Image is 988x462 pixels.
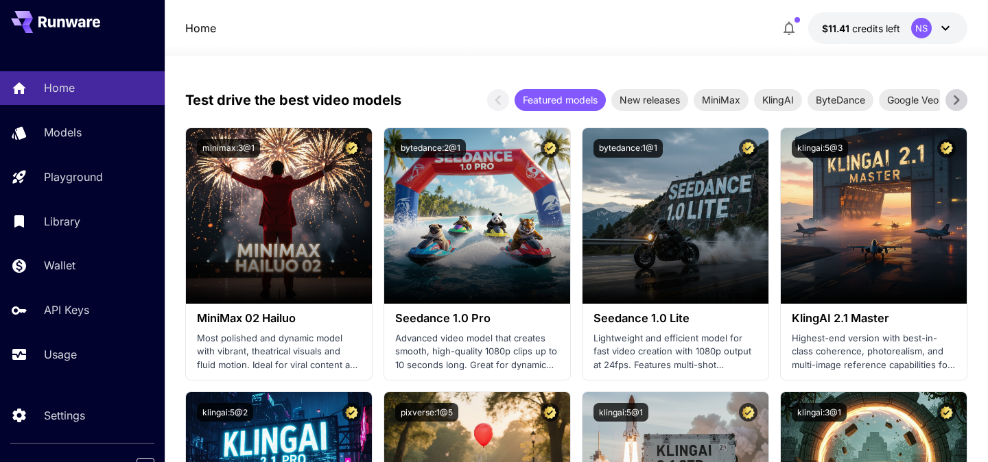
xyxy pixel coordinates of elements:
[44,346,77,363] p: Usage
[44,80,75,96] p: Home
[911,18,932,38] div: NS
[937,403,956,422] button: Certified Model – Vetted for best performance and includes a commercial license.
[792,312,956,325] h3: KlingAI 2.1 Master
[541,139,559,158] button: Certified Model – Vetted for best performance and includes a commercial license.
[342,139,361,158] button: Certified Model – Vetted for best performance and includes a commercial license.
[197,139,260,158] button: minimax:3@1
[822,21,900,36] div: $11.41161
[852,23,900,34] span: credits left
[197,312,361,325] h3: MiniMax 02 Hailuo
[197,332,361,372] p: Most polished and dynamic model with vibrant, theatrical visuals and fluid motion. Ideal for vira...
[808,93,873,107] span: ByteDance
[593,403,648,422] button: klingai:5@1
[694,89,749,111] div: MiniMax
[197,403,253,422] button: klingai:5@2
[384,128,570,304] img: alt
[694,93,749,107] span: MiniMax
[792,332,956,372] p: Highest-end version with best-in-class coherence, photorealism, and multi-image reference capabil...
[792,139,848,158] button: klingai:5@3
[593,332,757,372] p: Lightweight and efficient model for fast video creation with 1080p output at 24fps. Features mult...
[44,302,89,318] p: API Keys
[44,407,85,424] p: Settings
[583,128,768,304] img: alt
[781,128,967,304] img: alt
[185,90,401,110] p: Test drive the best video models
[515,89,606,111] div: Featured models
[395,139,466,158] button: bytedance:2@1
[739,139,757,158] button: Certified Model – Vetted for best performance and includes a commercial license.
[879,89,947,111] div: Google Veo
[44,257,75,273] p: Wallet
[395,332,559,372] p: Advanced video model that creates smooth, high-quality 1080p clips up to 10 seconds long. Great f...
[185,20,216,36] a: Home
[879,93,947,107] span: Google Veo
[937,139,956,158] button: Certified Model – Vetted for best performance and includes a commercial license.
[611,89,688,111] div: New releases
[611,93,688,107] span: New releases
[395,312,559,325] h3: Seedance 1.0 Pro
[44,124,82,141] p: Models
[185,20,216,36] nav: breadcrumb
[593,312,757,325] h3: Seedance 1.0 Lite
[342,403,361,422] button: Certified Model – Vetted for best performance and includes a commercial license.
[44,213,80,230] p: Library
[739,403,757,422] button: Certified Model – Vetted for best performance and includes a commercial license.
[541,403,559,422] button: Certified Model – Vetted for best performance and includes a commercial license.
[808,12,967,44] button: $11.41161NS
[44,169,103,185] p: Playground
[754,89,802,111] div: KlingAI
[186,128,372,304] img: alt
[808,89,873,111] div: ByteDance
[822,23,852,34] span: $11.41
[754,93,802,107] span: KlingAI
[395,403,458,422] button: pixverse:1@5
[515,93,606,107] span: Featured models
[593,139,663,158] button: bytedance:1@1
[792,403,847,422] button: klingai:3@1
